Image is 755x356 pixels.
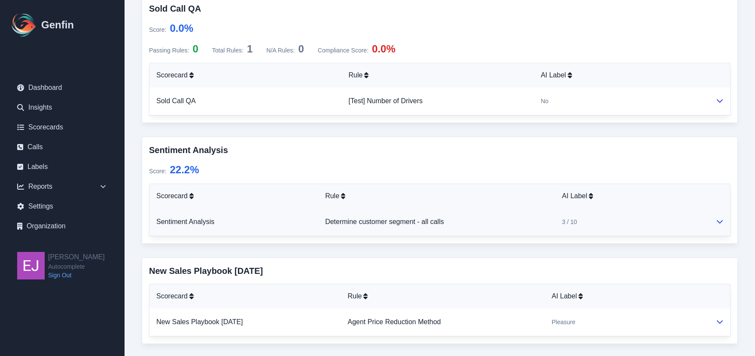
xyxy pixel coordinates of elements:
[10,218,114,235] a: Organization
[372,43,396,55] span: 0.0%
[10,99,114,116] a: Insights
[266,47,295,54] span: N/A Rules:
[149,47,189,54] span: Passing Rules:
[325,218,444,225] a: Determine customer segment - all calls
[149,26,166,33] span: Score :
[541,97,548,105] span: No
[156,191,311,201] div: Scorecard
[298,43,304,55] span: 0
[318,47,368,54] span: Compliance Score :
[17,252,45,279] img: EJ Palo
[551,318,575,326] span: Pleasure
[348,291,538,301] div: Rule
[149,144,731,156] h3: Sentiment Analysis
[10,138,114,156] a: Calls
[48,262,105,271] span: Autocomplete
[156,318,243,325] a: New Sales Playbook [DATE]
[349,70,527,80] div: Rule
[325,191,548,201] div: Rule
[170,164,199,175] span: 22.2 %
[541,70,702,80] div: AI Label
[349,97,423,104] a: [Test] Number of Drivers
[149,3,731,15] h3: Sold Call QA
[10,119,114,136] a: Scorecards
[212,47,244,54] span: Total Rules:
[149,265,731,277] h3: New Sales Playbook [DATE]
[156,291,334,301] div: Scorecard
[48,252,105,262] h2: [PERSON_NAME]
[562,191,702,201] div: AI Label
[41,18,74,32] h1: Genfin
[192,43,198,55] span: 0
[10,11,38,39] img: Logo
[48,271,105,279] a: Sign Out
[348,318,441,325] a: Agent Price Reduction Method
[10,178,114,195] div: Reports
[156,218,214,225] a: Sentiment Analysis
[149,168,166,175] span: Score :
[551,291,702,301] div: AI Label
[10,158,114,175] a: Labels
[562,218,577,226] span: 3 / 10
[156,97,196,104] a: Sold Call QA
[10,198,114,215] a: Settings
[247,43,253,55] span: 1
[156,70,335,80] div: Scorecard
[170,22,193,34] span: 0.0 %
[10,79,114,96] a: Dashboard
